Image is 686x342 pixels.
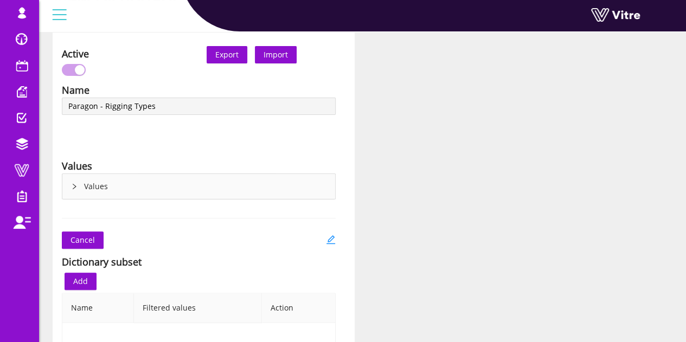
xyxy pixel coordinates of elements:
[62,293,134,323] th: Name
[262,293,335,323] th: Action
[73,275,88,287] span: Add
[62,254,142,269] div: Dictionary subset
[70,234,95,246] span: Cancel
[71,183,78,190] span: right
[62,46,89,61] div: Active
[215,49,239,61] span: Export
[207,46,247,63] button: Export
[62,98,336,115] input: Name
[62,174,335,199] div: rightValues
[134,293,262,323] th: Filtered values
[326,231,336,249] a: edit
[62,158,92,173] div: Values
[62,82,89,98] div: Name
[62,231,104,249] button: Cancel
[264,49,288,60] span: Import
[326,235,336,244] span: edit
[65,273,97,290] button: Add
